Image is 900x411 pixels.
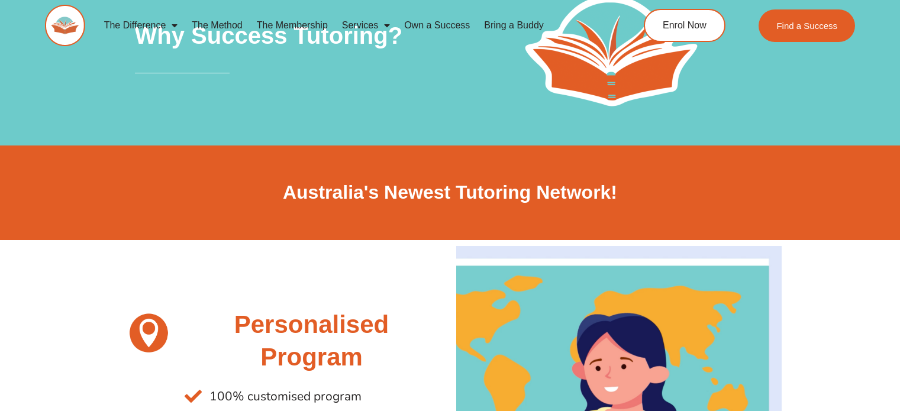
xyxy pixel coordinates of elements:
span: Find a Success [776,21,837,30]
a: The Difference [97,12,185,39]
nav: Menu [97,12,598,39]
a: Enrol Now [644,9,725,42]
a: The Membership [250,12,335,39]
h2: Australia's Newest Tutoring Network! [119,180,782,205]
a: The Method [185,12,249,39]
a: Services [335,12,397,39]
a: Find a Success [759,9,855,42]
a: Bring a Buddy [477,12,551,39]
h2: Personalised Program [185,309,438,373]
a: Own a Success [397,12,477,39]
span: 100% customised program [207,385,362,408]
span: Enrol Now [663,21,707,30]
